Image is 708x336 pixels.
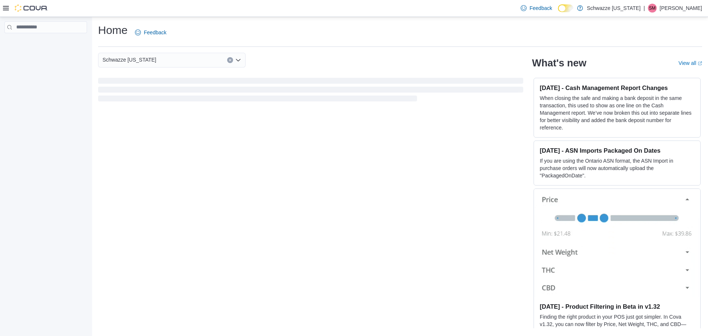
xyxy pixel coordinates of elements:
[132,25,169,40] a: Feedback
[540,157,694,179] p: If you are using the Ontario ASN format, the ASN Import in purchase orders will now automatically...
[532,57,586,69] h2: What's new
[4,35,87,52] nav: Complex example
[660,4,702,13] p: [PERSON_NAME]
[587,4,641,13] p: Schwazze [US_STATE]
[98,23,128,38] h1: Home
[678,60,702,66] a: View allExternal link
[144,29,166,36] span: Feedback
[518,1,555,15] a: Feedback
[540,147,694,154] h3: [DATE] - ASN Imports Packaged On Dates
[643,4,645,13] p: |
[558,4,573,12] input: Dark Mode
[540,94,694,131] p: When closing the safe and making a bank deposit in the same transaction, this used to show as one...
[648,4,657,13] div: Shane Morris
[649,4,656,13] span: SM
[540,303,694,310] h3: [DATE] - Product Filtering in Beta in v1.32
[235,57,241,63] button: Open list of options
[530,4,552,12] span: Feedback
[15,4,48,12] img: Cova
[98,79,523,103] span: Loading
[698,61,702,66] svg: External link
[227,57,233,63] button: Clear input
[540,84,694,91] h3: [DATE] - Cash Management Report Changes
[103,55,156,64] span: Schwazze [US_STATE]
